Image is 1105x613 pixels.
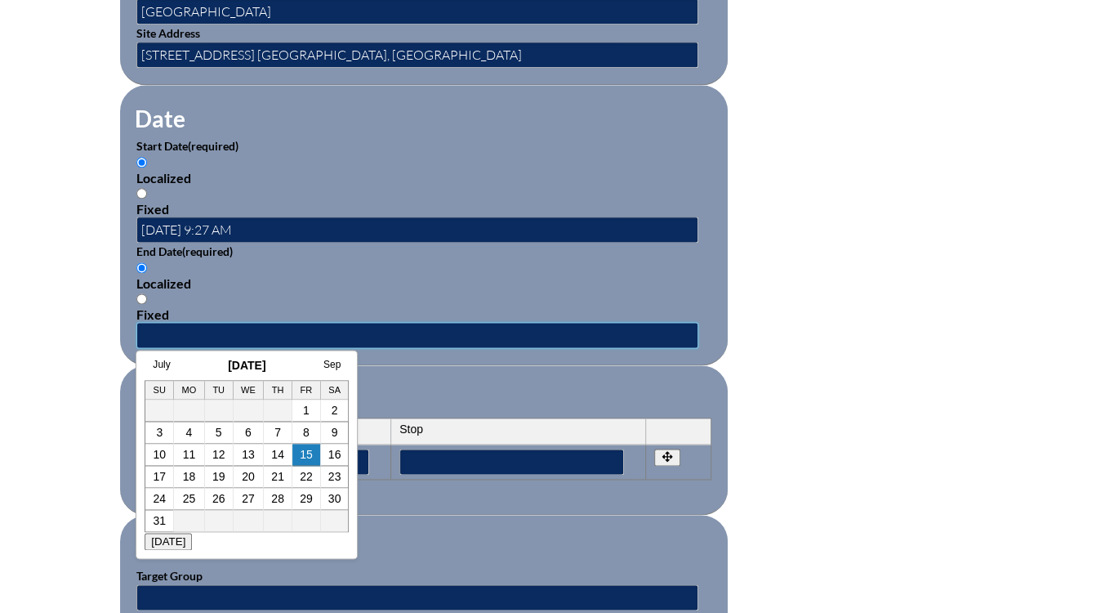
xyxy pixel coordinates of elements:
a: 1 [303,404,310,417]
th: We [234,381,265,400]
div: Localized [136,275,711,291]
a: 16 [328,448,341,461]
label: Site Address [136,26,200,40]
input: Localized [136,262,147,273]
input: Localized [136,157,147,168]
a: July [153,359,170,370]
a: 26 [212,492,225,505]
a: 6 [245,426,252,439]
label: End Date [136,244,233,258]
a: 2 [332,404,338,417]
a: 9 [332,426,338,439]
a: 22 [300,470,313,483]
legend: Date [133,105,187,132]
th: Th [264,381,292,400]
input: Fixed [136,293,147,304]
th: Su [145,381,174,400]
div: Fixed [136,201,711,217]
a: 31 [153,514,166,527]
th: Mo [174,381,205,400]
th: Sa [321,381,349,400]
div: Fixed [136,306,711,322]
th: Fr [292,381,321,400]
a: 20 [242,470,255,483]
button: [DATE] [145,533,192,550]
h3: [DATE] [145,359,349,372]
a: 3 [156,426,163,439]
a: 30 [328,492,341,505]
a: 4 [186,426,193,439]
a: 11 [183,448,196,461]
a: 27 [242,492,255,505]
a: 23 [328,470,341,483]
a: Sep [323,359,341,370]
a: 25 [183,492,196,505]
span: (required) [182,244,233,258]
a: 28 [271,492,284,505]
a: 10 [153,448,166,461]
a: 18 [183,470,196,483]
label: Start Date [136,139,238,153]
label: Target Group [136,569,203,583]
a: 13 [242,448,255,461]
div: Localized [136,170,711,186]
th: Stop [391,418,646,445]
input: Fixed [136,188,147,199]
a: 21 [271,470,284,483]
a: 7 [274,426,281,439]
a: 5 [216,426,222,439]
a: 29 [300,492,313,505]
span: (required) [188,139,238,153]
legend: Other Information [133,535,326,562]
a: 24 [153,492,166,505]
a: 8 [303,426,310,439]
a: 17 [153,470,166,483]
a: 14 [271,448,284,461]
th: Tu [205,381,234,400]
a: 19 [212,470,225,483]
a: 15 [300,448,313,461]
a: 12 [212,448,225,461]
legend: Periods [133,385,215,413]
